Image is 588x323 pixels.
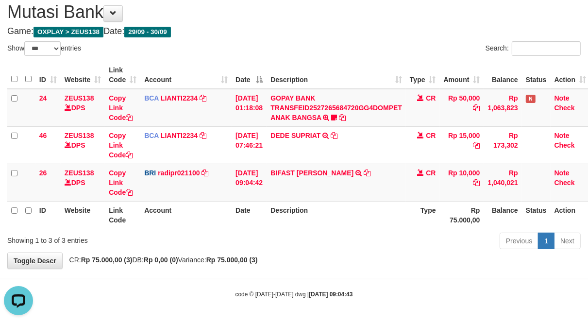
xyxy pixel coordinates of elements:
th: Status [522,61,551,89]
th: ID [35,201,61,229]
th: Status [522,201,551,229]
a: ZEUS138 [65,169,94,177]
td: Rp 173,302 [484,126,522,164]
label: Search: [486,41,581,56]
th: Type: activate to sort column ascending [406,61,440,89]
th: Date [232,201,267,229]
strong: Rp 75.000,00 (3) [81,256,133,264]
a: Copy LIANTI2234 to clipboard [200,94,206,102]
a: DEDE SUPRIAT [270,132,320,139]
select: Showentries [24,41,61,56]
strong: Rp 0,00 (0) [144,256,178,264]
a: Copy LIANTI2234 to clipboard [200,132,206,139]
a: LIANTI2234 [161,94,198,102]
th: Website: activate to sort column ascending [61,61,105,89]
th: Link Code: activate to sort column ascending [105,61,140,89]
small: code © [DATE]-[DATE] dwg | [235,291,353,298]
th: Date: activate to sort column descending [232,61,267,89]
a: BIFAST [PERSON_NAME] [270,169,353,177]
span: 29/09 - 30/09 [124,27,171,37]
a: Previous [500,233,538,249]
a: Check [554,179,575,187]
td: Rp 10,000 [440,164,484,201]
span: 24 [39,94,47,102]
a: Toggle Descr [7,253,63,269]
span: BCA [144,94,159,102]
a: ZEUS138 [65,132,94,139]
a: Copy Link Code [109,94,133,121]
button: Open LiveChat chat widget [4,4,33,33]
th: Account [140,201,232,229]
td: Rp 15,000 [440,126,484,164]
td: Rp 1,063,823 [484,89,522,127]
strong: [DATE] 09:04:43 [309,291,353,298]
a: Copy Rp 15,000 to clipboard [473,141,480,149]
a: Note [554,132,570,139]
a: Copy GOPAY BANK TRANSFEID2527265684720GG4DOMPET ANAK BANGSA to clipboard [339,114,346,121]
a: radipr021100 [158,169,200,177]
h4: Game: Date: [7,27,581,36]
a: GOPAY BANK TRANSFEID2527265684720GG4DOMPET ANAK BANGSA [270,94,402,121]
span: BCA [144,132,159,139]
span: 46 [39,132,47,139]
span: Has Note [526,95,536,103]
a: Copy radipr021100 to clipboard [202,169,209,177]
h1: Mutasi Bank [7,2,581,22]
a: Copy DEDE SUPRIAT to clipboard [331,132,337,139]
strong: Rp 75.000,00 (3) [206,256,258,264]
a: Copy BIFAST ERIKA S PAUN to clipboard [364,169,370,177]
a: ZEUS138 [65,94,94,102]
span: CR: DB: Variance: [65,256,258,264]
input: Search: [512,41,581,56]
a: Check [554,104,575,112]
span: 26 [39,169,47,177]
td: DPS [61,89,105,127]
th: Link Code [105,201,140,229]
th: Type [406,201,440,229]
th: Description [267,201,406,229]
th: Account: activate to sort column ascending [140,61,232,89]
a: Copy Link Code [109,132,133,159]
td: [DATE] 01:18:08 [232,89,267,127]
td: DPS [61,126,105,164]
a: Note [554,94,570,102]
a: Next [554,233,581,249]
span: OXPLAY > ZEUS138 [34,27,103,37]
span: CR [426,169,436,177]
a: 1 [538,233,554,249]
span: CR [426,94,436,102]
th: Rp 75.000,00 [440,201,484,229]
a: Copy Link Code [109,169,133,196]
span: CR [426,132,436,139]
td: Rp 1,040,021 [484,164,522,201]
th: Website [61,201,105,229]
div: Showing 1 to 3 of 3 entries [7,232,238,245]
a: Copy Rp 50,000 to clipboard [473,104,480,112]
label: Show entries [7,41,81,56]
td: Rp 50,000 [440,89,484,127]
td: DPS [61,164,105,201]
th: Amount: activate to sort column ascending [440,61,484,89]
td: [DATE] 07:46:21 [232,126,267,164]
th: Balance [484,61,522,89]
a: LIANTI2234 [161,132,198,139]
a: Copy Rp 10,000 to clipboard [473,179,480,187]
a: Check [554,141,575,149]
th: Balance [484,201,522,229]
a: Note [554,169,570,177]
th: ID: activate to sort column ascending [35,61,61,89]
span: BRI [144,169,156,177]
td: [DATE] 09:04:42 [232,164,267,201]
th: Description: activate to sort column ascending [267,61,406,89]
